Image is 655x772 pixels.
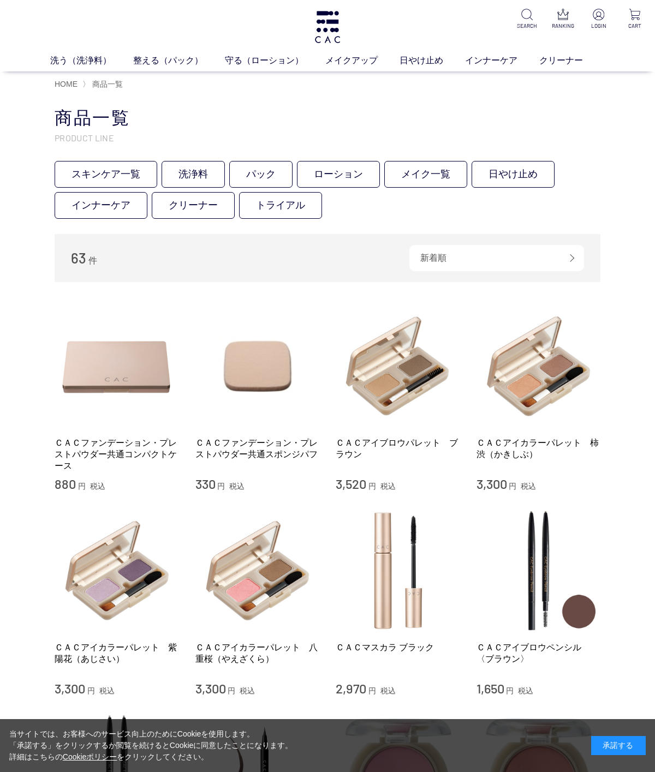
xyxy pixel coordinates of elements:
a: メイクアップ [325,54,400,67]
a: ＣＡＣアイカラーパレット 紫陽花（あじさい） [55,642,179,665]
a: ＣＡＣファンデーション・プレストパウダー共通スポンジパフ [195,437,320,460]
a: インナーケア [55,192,147,219]
span: 円 [78,482,86,490]
a: ＣＡＣアイブロウパレット ブラウン [336,437,460,460]
span: 円 [509,482,516,490]
p: LOGIN [587,22,610,30]
a: 日やけ止め [472,161,555,188]
a: LOGIN [587,9,610,30]
span: 1,650 [477,680,504,696]
span: 3,300 [55,680,85,696]
img: ＣＡＣアイカラーパレット 紫陽花（あじさい） [55,508,179,633]
img: ＣＡＣアイカラーパレット 柿渋（かきしぶ） [477,304,601,428]
a: 日やけ止め [400,54,465,67]
img: ＣＡＣマスカラ ブラック [336,508,460,633]
a: インナーケア [465,54,539,67]
span: 円 [87,686,95,695]
a: クリーナー [152,192,235,219]
img: logo [313,11,342,43]
a: 守る（ローション） [225,54,325,67]
span: 税込 [521,482,536,490]
span: 330 [195,476,216,492]
span: 件 [88,256,97,265]
span: 3,300 [477,476,507,492]
div: 当サイトでは、お客様へのサービス向上のためにCookieを使用します。 「承諾する」をクリックするか閲覧を続けるとCookieに同意したことになります。 詳細はこちらの をクリックしてください。 [9,728,293,763]
p: CART [623,22,646,30]
span: 税込 [518,686,533,695]
h1: 商品一覧 [55,106,600,130]
div: 承諾する [591,736,646,755]
img: ＣＡＣファンデーション・プレストパウダー共通スポンジパフ [195,304,320,428]
span: 円 [368,686,376,695]
a: パック [229,161,293,188]
span: 3,300 [195,680,226,696]
img: ＣＡＣアイブロウペンシル 〈ブラウン〉 [477,508,601,633]
span: 税込 [99,686,115,695]
li: 〉 [82,79,126,89]
img: ＣＡＣアイカラーパレット 八重桜（やえざくら） [195,508,320,633]
a: HOME [55,80,78,88]
a: ローション [297,161,380,188]
a: ＣＡＣアイカラーパレット 柿渋（かきしぶ） [477,437,601,460]
span: 税込 [240,686,255,695]
a: ＣＡＣマスカラ ブラック [336,642,460,653]
a: 整える（パック） [133,54,225,67]
a: SEARCH [515,9,538,30]
a: クリーナー [539,54,605,67]
a: CART [623,9,646,30]
a: 洗う（洗浄料） [50,54,133,67]
span: 商品一覧 [92,80,123,88]
a: ＣＡＣファンデーション・プレストパウダー共通コンパクトケース [55,437,179,472]
a: メイク一覧 [384,161,467,188]
p: RANKING [551,22,574,30]
span: 税込 [229,482,245,490]
a: ＣＡＣアイカラーパレット 八重桜（やえざくら） [195,642,320,665]
span: 63 [71,249,86,266]
a: 商品一覧 [90,80,123,88]
a: 洗浄料 [162,161,225,188]
a: Cookieポリシー [63,752,117,761]
p: SEARCH [515,22,538,30]
a: スキンケア一覧 [55,161,157,188]
p: PRODUCT LINE [55,132,600,143]
span: 円 [368,482,376,490]
span: 円 [228,686,235,695]
div: 新着順 [409,245,584,271]
span: 税込 [380,686,396,695]
span: 円 [506,686,514,695]
span: 3,520 [336,476,366,492]
span: 税込 [380,482,396,490]
span: 円 [217,482,225,490]
a: トライアル [239,192,322,219]
a: ＣＡＣアイブロウペンシル 〈ブラウン〉 [477,642,601,665]
img: ＣＡＣファンデーション・プレストパウダー共通コンパクトケース [55,304,179,428]
span: 880 [55,476,76,492]
span: 2,970 [336,680,366,696]
a: RANKING [551,9,574,30]
span: 税込 [90,482,105,490]
img: ＣＡＣアイブロウパレット ブラウン [336,304,460,428]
